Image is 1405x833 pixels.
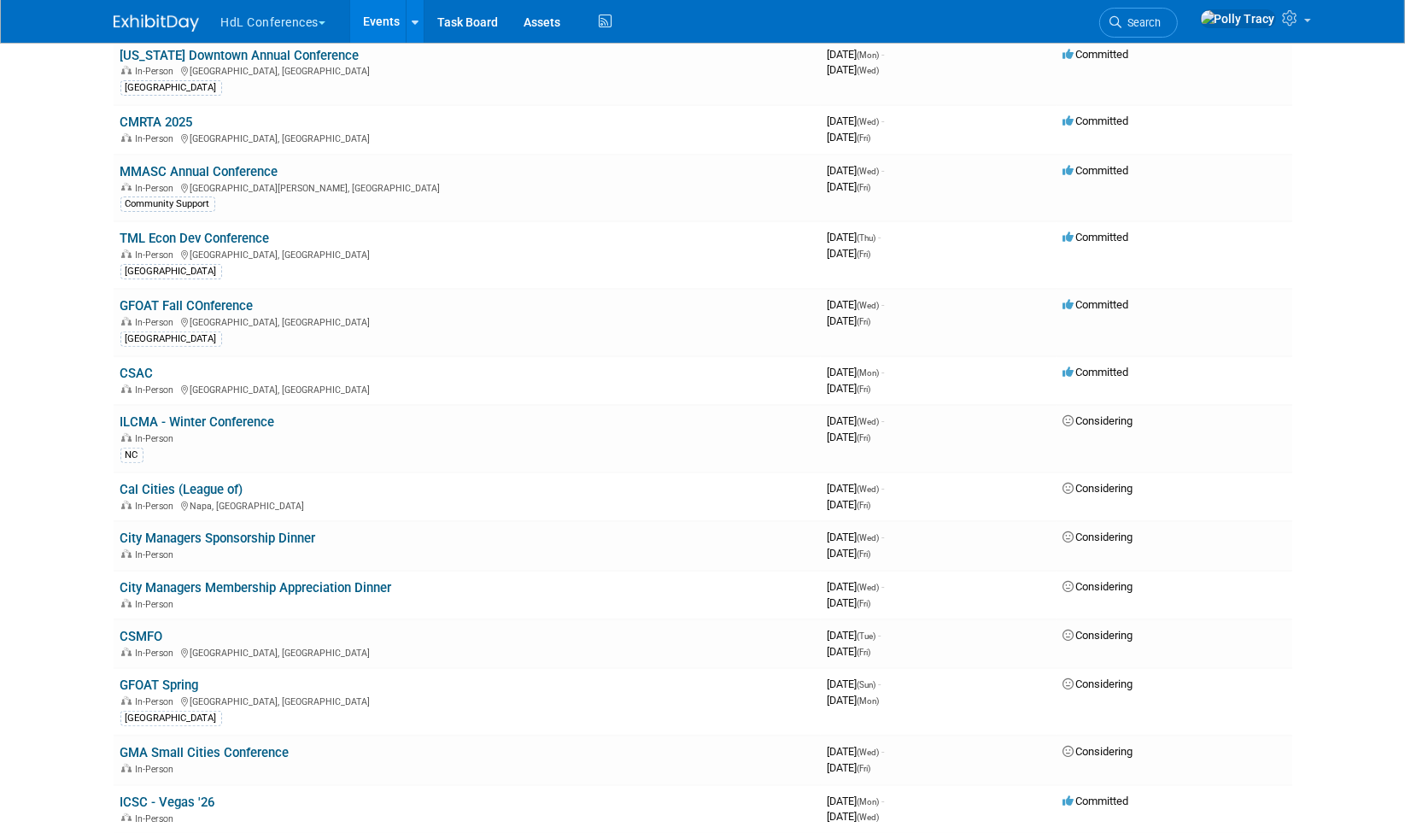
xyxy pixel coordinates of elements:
img: In-Person Event [121,384,132,393]
img: In-Person Event [121,133,132,142]
span: Committed [1063,48,1129,61]
a: ILCMA - Winter Conference [120,414,275,430]
span: In-Person [136,648,179,659]
span: - [882,298,885,311]
span: (Wed) [858,66,880,75]
span: [DATE] [828,810,880,823]
a: ICSC - Vegas '26 [120,795,215,810]
div: [GEOGRAPHIC_DATA], [GEOGRAPHIC_DATA] [120,247,814,261]
span: (Sun) [858,680,876,689]
div: [GEOGRAPHIC_DATA] [120,711,222,726]
a: Search [1099,8,1178,38]
span: [DATE] [828,795,885,807]
div: NC [120,448,143,463]
img: In-Person Event [121,249,132,258]
span: [DATE] [828,48,885,61]
span: In-Person [136,813,179,824]
a: CSMFO [120,629,163,644]
span: In-Person [136,384,179,396]
span: [DATE] [828,231,881,243]
span: (Fri) [858,501,871,510]
span: Committed [1063,795,1129,807]
img: In-Person Event [121,696,132,705]
span: [DATE] [828,366,885,378]
span: In-Person [136,433,179,444]
div: [GEOGRAPHIC_DATA][PERSON_NAME], [GEOGRAPHIC_DATA] [120,180,814,194]
span: - [882,531,885,543]
span: In-Person [136,183,179,194]
span: [DATE] [828,531,885,543]
img: In-Person Event [121,764,132,772]
span: (Fri) [858,183,871,192]
img: In-Person Event [121,549,132,558]
span: In-Person [136,764,179,775]
span: (Fri) [858,764,871,773]
span: In-Person [136,599,179,610]
div: [GEOGRAPHIC_DATA], [GEOGRAPHIC_DATA] [120,314,814,328]
a: City Managers Sponsorship Dinner [120,531,316,546]
span: Considering [1063,580,1133,593]
img: In-Person Event [121,317,132,326]
span: In-Person [136,696,179,707]
a: MMASC Annual Conference [120,164,278,179]
span: (Thu) [858,233,876,243]
span: [DATE] [828,314,871,327]
span: (Wed) [858,484,880,494]
img: In-Person Event [121,433,132,442]
span: - [879,678,881,690]
a: Cal Cities (League of) [120,482,243,497]
span: (Wed) [858,167,880,176]
div: [GEOGRAPHIC_DATA], [GEOGRAPHIC_DATA] [120,645,814,659]
span: (Fri) [858,384,871,394]
span: (Fri) [858,648,871,657]
span: [DATE] [828,164,885,177]
span: [DATE] [828,298,885,311]
span: - [879,231,881,243]
span: Committed [1063,366,1129,378]
span: (Fri) [858,433,871,443]
span: - [882,482,885,495]
span: Considering [1063,629,1133,642]
span: [DATE] [828,63,880,76]
a: CSAC [120,366,154,381]
span: [DATE] [828,131,871,144]
span: Committed [1063,298,1129,311]
span: (Wed) [858,748,880,757]
span: (Wed) [858,812,880,822]
span: [DATE] [828,678,881,690]
span: - [882,366,885,378]
span: (Fri) [858,249,871,259]
span: (Wed) [858,117,880,126]
span: [DATE] [828,761,871,774]
span: (Tue) [858,631,876,641]
span: [DATE] [828,247,871,260]
span: - [879,629,881,642]
a: GMA Small Cities Conference [120,745,290,760]
img: Polly Tracy [1200,9,1276,28]
span: (Fri) [858,133,871,143]
span: [DATE] [828,431,871,443]
div: Napa, [GEOGRAPHIC_DATA] [120,498,814,512]
span: [DATE] [828,114,885,127]
span: (Wed) [858,583,880,592]
span: Considering [1063,745,1133,758]
div: [GEOGRAPHIC_DATA], [GEOGRAPHIC_DATA] [120,131,814,144]
span: [DATE] [828,414,885,427]
a: TML Econ Dev Conference [120,231,270,246]
img: In-Person Event [121,648,132,656]
span: [DATE] [828,694,880,707]
span: (Fri) [858,317,871,326]
span: Committed [1063,114,1129,127]
span: In-Person [136,66,179,77]
span: Considering [1063,482,1133,495]
a: GFOAT Spring [120,678,199,693]
div: [GEOGRAPHIC_DATA] [120,80,222,96]
span: - [882,114,885,127]
div: [GEOGRAPHIC_DATA] [120,264,222,279]
span: - [882,795,885,807]
img: In-Person Event [121,599,132,607]
span: (Mon) [858,368,880,378]
span: [DATE] [828,180,871,193]
span: Search [1122,16,1162,29]
span: [DATE] [828,629,881,642]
